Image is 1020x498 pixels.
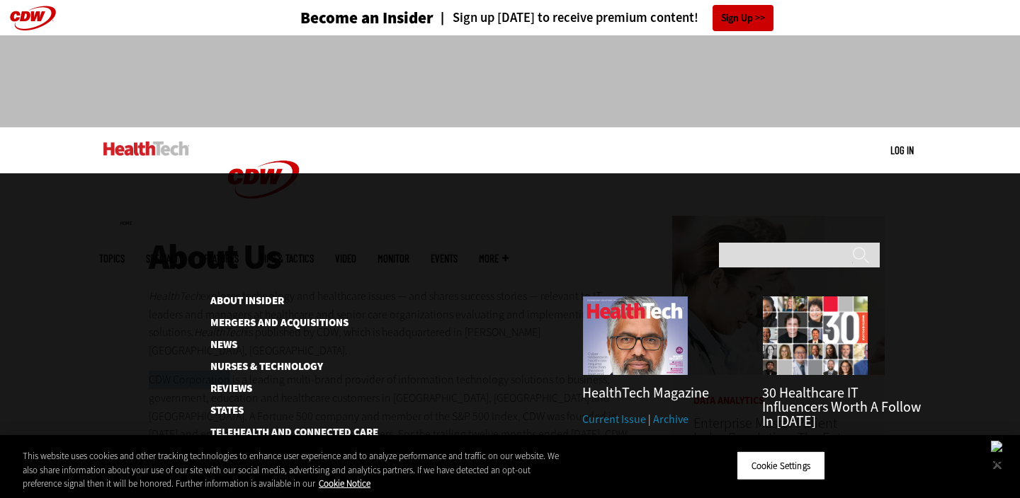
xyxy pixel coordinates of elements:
div: User menu [890,143,914,158]
a: Sign Up [713,5,773,31]
a: Sign up [DATE] to receive premium content! [433,11,698,25]
a: Log in [890,144,914,156]
a: States [210,405,356,416]
a: Current Issue [582,412,646,427]
a: Archive [653,412,688,427]
span: | [648,412,651,427]
a: More information about your privacy [319,477,370,490]
a: Become an Insider [247,10,433,26]
a: Mergers and Acquisitions [210,318,356,328]
a: 30 Healthcare IT Influencers Worth a Follow in [DATE] [762,383,921,431]
button: Cookie Settings [737,451,825,480]
img: collage of influencers [762,296,868,376]
h3: HealthTech Magazine [582,386,741,400]
a: Reviews [210,383,356,394]
iframe: advertisement [252,50,768,113]
a: Nurses & Technology [210,361,356,372]
div: This website uses cookies and other tracking technologies to enhance user experience and to analy... [23,449,561,491]
h3: Become an Insider [300,10,433,26]
a: Telehealth and Connected Care [210,427,356,438]
a: About Insider [210,296,356,306]
img: Home [210,127,317,232]
a: News [210,340,356,350]
img: Home [103,141,189,156]
button: Close [982,449,1013,480]
img: Fall 2025 Cover [582,296,688,376]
